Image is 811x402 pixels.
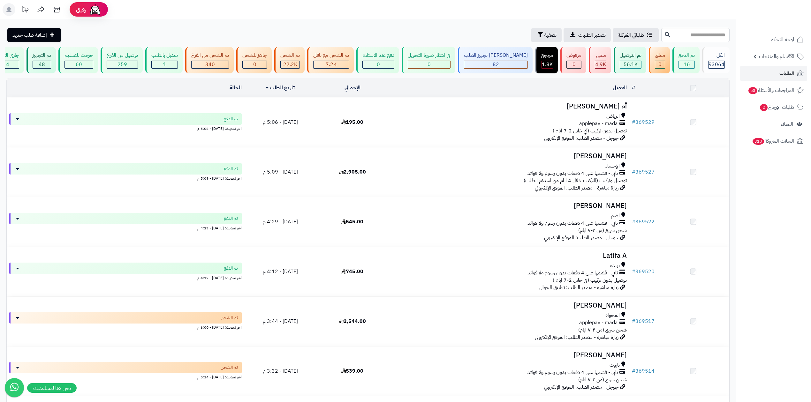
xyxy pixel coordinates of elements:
[753,138,764,145] span: 310
[632,317,655,325] a: #369517
[579,319,618,326] span: applepay - mada
[595,61,606,68] span: 4.9K
[391,302,627,309] h3: [PERSON_NAME]
[632,317,635,325] span: #
[709,61,724,68] span: 93064
[740,66,807,81] a: الطلبات
[341,268,363,275] span: 745.00
[527,269,618,277] span: تابي - قسّمها على 4 دفعات بدون رسوم ولا فوائد
[553,127,627,135] span: توصيل بدون تركيب (في خلال 2-7 ايام )
[263,268,298,275] span: [DATE] - 4:12 م
[701,47,731,73] a: الكل93064
[266,84,295,92] a: تاريخ الطلب
[748,86,794,95] span: المراجعات والأسئلة
[224,166,238,172] span: تم الدفع
[377,61,380,68] span: 0
[527,220,618,227] span: تابي - قسّمها على 4 دفعات بدون رسوم ولا فوائد
[632,367,635,375] span: #
[759,52,794,61] span: الأقسام والمنتجات
[243,61,267,68] div: 0
[117,61,127,68] span: 259
[632,84,635,92] a: #
[618,31,644,39] span: طلباتي المُوكلة
[559,47,587,73] a: مرفوض 0
[391,153,627,160] h3: [PERSON_NAME]
[578,227,627,234] span: شحن سريع (من ٢-٧ ايام)
[224,215,238,222] span: تم الدفع
[612,47,648,73] a: تم التوصيل 56.1K
[606,113,620,120] span: الرياض
[9,125,242,131] div: اخر تحديث: [DATE] - 5:06 م
[191,52,229,59] div: تم الشحن من الفرع
[9,224,242,231] div: اخر تحديث: [DATE] - 4:29 م
[610,361,620,369] span: تاروت
[184,47,235,73] a: تم الشحن من الفرع 340
[679,61,694,68] div: 16
[572,61,576,68] span: 0
[595,52,606,59] div: ملغي
[89,3,102,16] img: ai-face.png
[391,202,627,210] h3: [PERSON_NAME]
[579,120,618,127] span: applepay - mada
[655,52,665,59] div: معلق
[632,218,655,226] a: #369522
[632,118,635,126] span: #
[544,31,557,39] span: تصفية
[678,52,695,59] div: تم الدفع
[339,317,366,325] span: 2,544.00
[632,367,655,375] a: #369514
[224,116,238,122] span: تم الدفع
[566,52,581,59] div: مرفوض
[280,52,300,59] div: تم الشحن
[740,100,807,115] a: طلبات الإرجاع2
[542,61,553,68] span: 1.8K
[605,312,620,319] span: المخواه
[152,61,178,68] div: 1
[655,61,665,68] div: 0
[605,162,620,170] span: الإحساء
[531,28,562,42] button: تصفية
[221,315,238,321] span: تم الشحن
[740,133,807,149] a: السلات المتروكة310
[544,383,618,391] span: جوجل - مصدر الطلب: الموقع الإلكتروني
[107,61,138,68] div: 259
[205,61,215,68] span: 340
[620,52,641,59] div: تم التوصيل
[493,61,499,68] span: 82
[781,120,793,129] span: العملاء
[740,83,807,98] a: المراجعات والأسئلة53
[151,52,178,59] div: تعديل بالطلب
[527,369,618,376] span: تابي - قسّمها على 4 دفعات بدون رسوم ولا فوائد
[144,47,184,73] a: تعديل بالطلب 1
[748,87,757,94] span: 53
[25,47,57,73] a: تم التجهيز 48
[99,47,144,73] a: توصيل من الفرع 259
[391,352,627,359] h3: [PERSON_NAME]
[752,137,794,145] span: السلات المتروكة
[632,218,635,226] span: #
[553,276,627,284] span: توصيل بدون تركيب (في خلال 2-7 ايام )
[6,61,9,68] span: 4
[760,104,768,111] span: 2
[253,61,256,68] span: 0
[76,6,86,13] span: رفيق
[76,61,82,68] span: 60
[578,31,606,39] span: تصدير الطلبات
[273,47,306,73] a: تم الشحن 22.2K
[314,61,349,68] div: 7223
[355,47,400,73] a: دفع عند الاستلام 0
[759,103,794,112] span: طلبات الإرجاع
[610,262,620,269] span: بريدة
[564,28,611,42] a: تصدير الطلبات
[770,35,794,44] span: لوحة التحكم
[341,367,363,375] span: 539.00
[632,118,655,126] a: #369529
[400,47,457,73] a: في انتظار صورة التحويل 0
[408,61,450,68] div: 0
[408,52,451,59] div: في انتظار صورة التحويل
[541,52,553,59] div: مرتجع
[611,212,620,220] span: اضم
[39,61,45,68] span: 48
[567,61,581,68] div: 0
[632,168,635,176] span: #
